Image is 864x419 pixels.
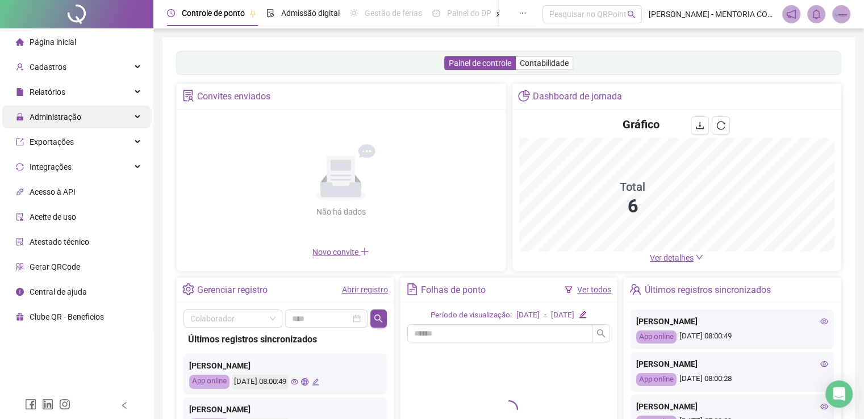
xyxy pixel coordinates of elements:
span: Cadastros [30,62,66,72]
div: Dashboard de jornada [533,87,622,106]
div: App online [636,330,677,343]
span: ellipsis [519,9,527,17]
span: file-text [406,283,418,295]
span: gift [16,313,24,321]
span: search [596,329,606,338]
span: Gerar QRCode [30,262,80,271]
span: download [695,121,704,130]
span: api [16,188,24,196]
div: - [544,309,546,321]
div: [DATE] 08:00:49 [636,330,828,343]
span: Exportações [30,137,74,146]
span: Novo convite [312,248,369,257]
span: pie-chart [518,90,530,102]
span: reload [716,121,725,130]
div: Folhas de ponto [421,280,486,300]
h4: Gráfico [623,116,660,132]
span: Relatórios [30,87,65,97]
div: Últimos registros sincronizados [188,332,382,346]
span: Acesso à API [30,187,76,196]
div: Período de visualização: [431,309,512,321]
div: [DATE] 08:00:49 [232,375,288,389]
div: [PERSON_NAME] [636,315,828,328]
span: Página inicial [30,37,76,47]
span: plus [360,247,369,256]
div: App online [189,375,229,389]
span: instagram [59,399,70,410]
span: eye [820,317,828,325]
span: qrcode [16,263,24,271]
span: eye [820,360,828,368]
span: Atestado técnico [30,237,89,246]
span: linkedin [42,399,53,410]
div: Não há dados [289,206,393,218]
span: dashboard [432,9,440,17]
span: Contabilidade [520,58,569,68]
span: audit [16,213,24,221]
a: Ver detalhes down [650,253,703,262]
span: eye [291,378,298,386]
div: [PERSON_NAME] [189,359,381,372]
span: home [16,38,24,46]
span: left [120,401,128,409]
span: solution [16,238,24,246]
span: sun [350,9,358,17]
span: lock [16,113,24,121]
div: [DATE] [516,309,540,321]
span: setting [182,283,194,295]
span: file-done [266,9,274,17]
span: edit [312,378,319,386]
div: Convites enviados [197,87,270,106]
span: pushpin [249,10,256,17]
span: Ver detalhes [650,253,694,262]
span: edit [579,311,586,318]
a: Ver todos [577,285,611,294]
span: file [16,88,24,96]
span: bell [811,9,821,19]
span: Painel de controle [449,58,511,68]
span: search [374,314,383,323]
span: Aceite de uso [30,212,76,221]
div: [PERSON_NAME] [636,358,828,370]
span: Clube QR - Beneficios [30,312,104,321]
span: facebook [25,399,36,410]
span: [PERSON_NAME] - MENTORIA CONSULTORIA EMPRESARIAL LTDA [649,8,775,20]
a: Abrir registro [342,285,388,294]
span: team [629,283,641,295]
span: Painel do DP [447,9,491,18]
span: solution [182,90,194,102]
div: Gerenciar registro [197,280,268,300]
div: App online [636,373,677,386]
span: sync [16,163,24,171]
div: [PERSON_NAME] [189,403,381,416]
span: clock-circle [167,9,175,17]
span: Controle de ponto [182,9,245,18]
span: Gestão de férias [365,9,422,18]
span: info-circle [16,288,24,296]
span: Central de ajuda [30,287,87,296]
span: export [16,138,24,146]
span: global [301,378,308,386]
span: Administração [30,112,81,121]
div: Últimos registros sincronizados [645,280,771,300]
span: user-add [16,63,24,71]
div: [DATE] [551,309,574,321]
span: filter [565,286,573,294]
span: down [695,253,703,261]
span: notification [786,9,796,19]
span: eye [820,403,828,410]
span: Integrações [30,162,72,171]
div: [DATE] 08:00:28 [636,373,828,386]
span: Admissão digital [281,9,340,18]
span: search [627,10,636,19]
img: 83437 [833,6,850,23]
span: pushpin [496,10,503,17]
div: [PERSON_NAME] [636,400,828,413]
div: Open Intercom Messenger [825,380,853,408]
